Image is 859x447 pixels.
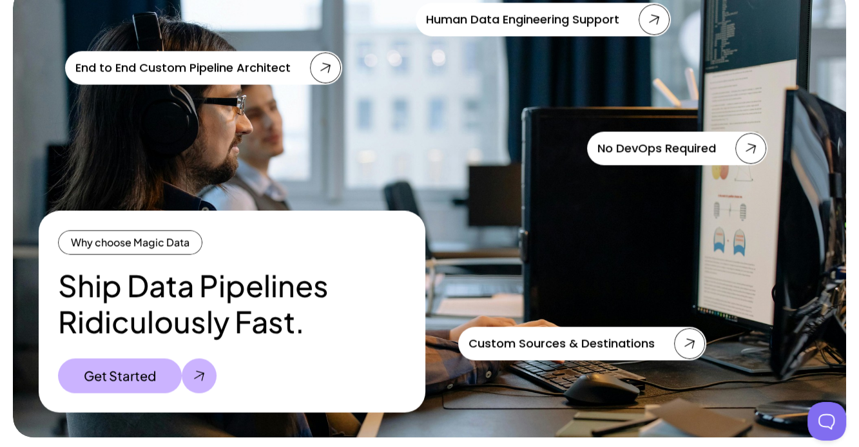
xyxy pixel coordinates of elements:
a: Get Started [58,357,217,392]
h2: Ship Data Pipelines Ridiculously Fast. [58,267,406,338]
p: End to End Custom Pipeline Architect [75,60,291,75]
p: No DevOps Required [597,140,716,156]
p: Why choose Magic Data [71,235,189,249]
p: Human Data Engineering Support [426,12,619,27]
iframe: Toggle Customer Support [807,402,846,441]
p: Custom Sources & Destinations [468,336,655,351]
a: End to End Custom Pipeline Architect [65,51,342,84]
p: Get Started [84,367,156,383]
a: Custom Sources & Destinations [458,327,706,360]
a: No DevOps Required [587,131,767,165]
a: Human Data Engineering Support [416,3,671,36]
